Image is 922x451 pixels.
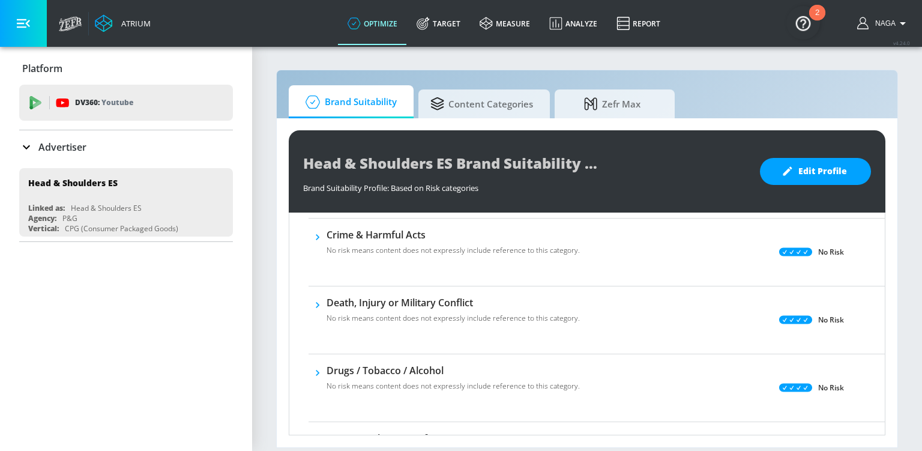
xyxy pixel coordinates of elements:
[327,296,580,331] div: Death, Injury or Military ConflictNo risk means content does not expressly include reference to t...
[327,296,580,309] h6: Death, Injury or Military Conflict
[893,40,910,46] span: v 4.24.0
[28,177,118,189] div: Head & Shoulders ES
[28,213,56,223] div: Agency:
[65,223,178,234] div: CPG (Consumer Packaged Goods)
[327,228,580,263] div: Crime & Harmful ActsNo risk means content does not expressly include reference to this category.
[430,89,533,118] span: Content Categories
[327,245,580,256] p: No risk means content does not expressly include reference to this category.
[327,313,580,324] p: No risk means content does not expressly include reference to this category.
[19,168,233,237] div: Head & Shoulders ESLinked as:Head & Shoulders ESAgency:P&GVertical:CPG (Consumer Packaged Goods)
[327,364,580,377] h6: Drugs / Tobacco / Alcohol
[303,177,748,193] div: Brand Suitability Profile: Based on Risk categories
[818,313,844,326] p: No Risk
[75,96,133,109] p: DV360:
[116,18,151,29] div: Atrium
[22,62,62,75] p: Platform
[28,203,65,213] div: Linked as:
[567,89,658,118] span: Zefr Max
[857,16,910,31] button: Naga
[327,364,580,399] div: Drugs / Tobacco / AlcoholNo risk means content does not expressly include reference to this categ...
[19,130,233,164] div: Advertiser
[95,14,151,32] a: Atrium
[407,2,470,45] a: Target
[784,164,847,179] span: Edit Profile
[101,96,133,109] p: Youtube
[540,2,607,45] a: Analyze
[38,141,86,154] p: Advertiser
[470,2,540,45] a: measure
[818,246,844,258] p: No Risk
[28,223,59,234] div: Vertical:
[870,19,896,28] span: login as: naga.kondapaturi@zefr.com
[19,52,233,85] div: Platform
[327,228,580,241] h6: Crime & Harmful Acts
[338,2,407,45] a: optimize
[760,158,871,185] button: Edit Profile
[607,2,670,45] a: Report
[818,381,844,394] p: No Risk
[327,432,580,445] h6: Hate Speech & Acts of Aggression
[301,88,397,117] span: Brand Suitability
[327,381,580,392] p: No risk means content does not expressly include reference to this category.
[19,85,233,121] div: DV360: Youtube
[62,213,77,223] div: P&G
[71,203,142,213] div: Head & Shoulders ES
[786,6,820,40] button: Open Resource Center, 2 new notifications
[815,13,819,28] div: 2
